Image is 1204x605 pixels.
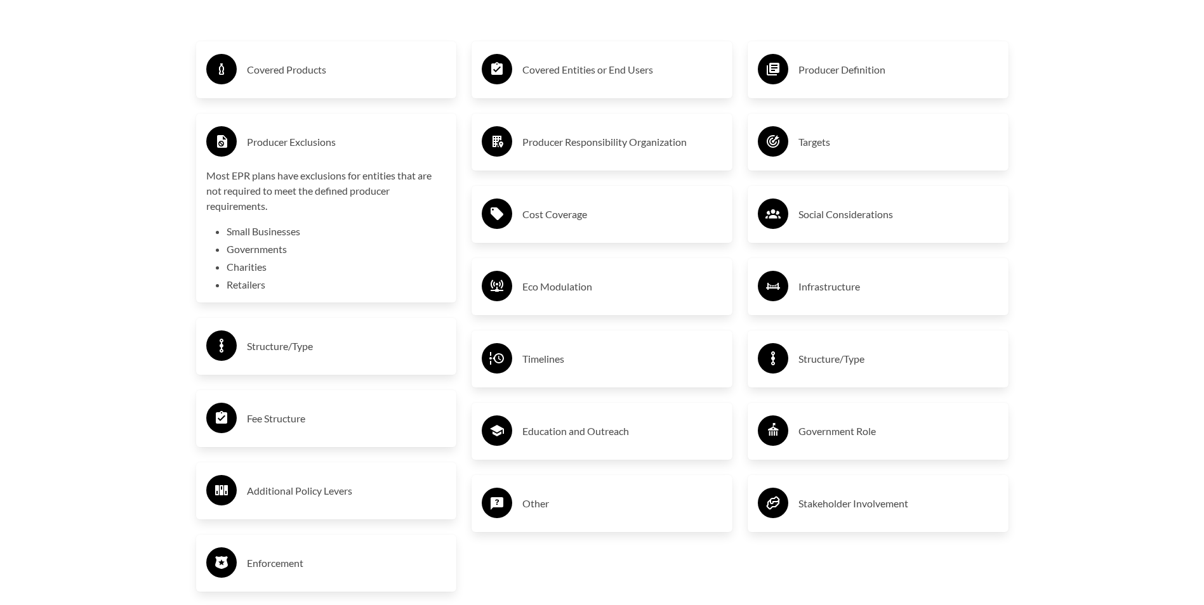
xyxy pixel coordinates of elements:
li: Charities [227,259,447,275]
h3: Producer Exclusions [247,132,447,152]
h3: Producer Responsibility Organization [522,132,722,152]
li: Retailers [227,277,447,292]
h3: Stakeholder Involvement [798,493,998,514]
li: Small Businesses [227,224,447,239]
h3: Other [522,493,722,514]
h3: Additional Policy Levers [247,481,447,501]
li: Governments [227,242,447,257]
h3: Producer Definition [798,60,998,80]
h3: Enforcement [247,553,447,573]
h3: Social Considerations [798,204,998,224]
h3: Fee Structure [247,408,447,429]
h3: Targets [798,132,998,152]
h3: Structure/Type [247,336,447,356]
h3: Infrastructure [798,276,998,297]
p: Most EPR plans have exclusions for entities that are not required to meet the defined producer re... [206,168,447,214]
h3: Eco Modulation [522,276,722,297]
h3: Structure/Type [798,349,998,369]
h3: Cost Coverage [522,204,722,224]
h3: Timelines [522,349,722,369]
h3: Covered Entities or End Users [522,60,722,80]
h3: Government Role [798,421,998,441]
h3: Covered Products [247,60,447,80]
h3: Education and Outreach [522,421,722,441]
